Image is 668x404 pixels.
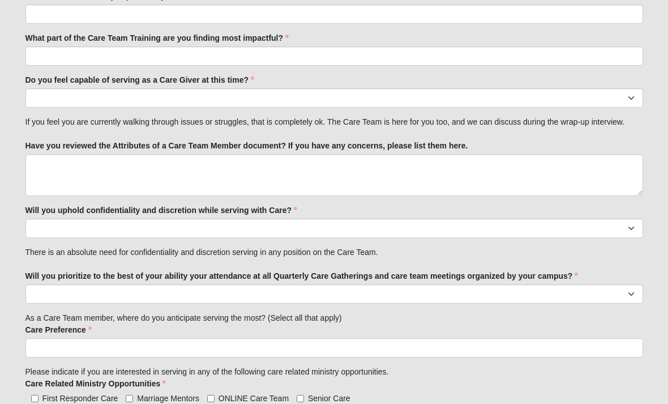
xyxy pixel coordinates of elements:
input: First Responder Care [31,395,38,402]
span: ONLINE Care Team [219,394,289,403]
label: What part of the Care Team Training are you finding most impactful? [25,32,289,44]
label: Will you uphold confidentiality and discretion while serving with Care? [25,205,297,216]
input: ONLINE Care Team [207,395,215,402]
input: Marriage Mentors [126,395,133,402]
input: Senior Care [297,395,304,402]
label: Do you feel capable of serving as a Care Giver at this time? [25,74,254,86]
span: First Responder Care [42,394,118,403]
label: Care Preference [25,324,92,335]
label: Have you reviewed the Attributes of a Care Team Member document? If you have any concerns, please... [25,140,468,151]
label: Will you prioritize to the best of your ability your attendance at all Quarterly Care Gatherings ... [25,270,579,282]
span: Marriage Mentors [137,394,199,403]
span: Senior Care [308,394,350,403]
label: Care Related Ministry Opportunities [25,378,166,389]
